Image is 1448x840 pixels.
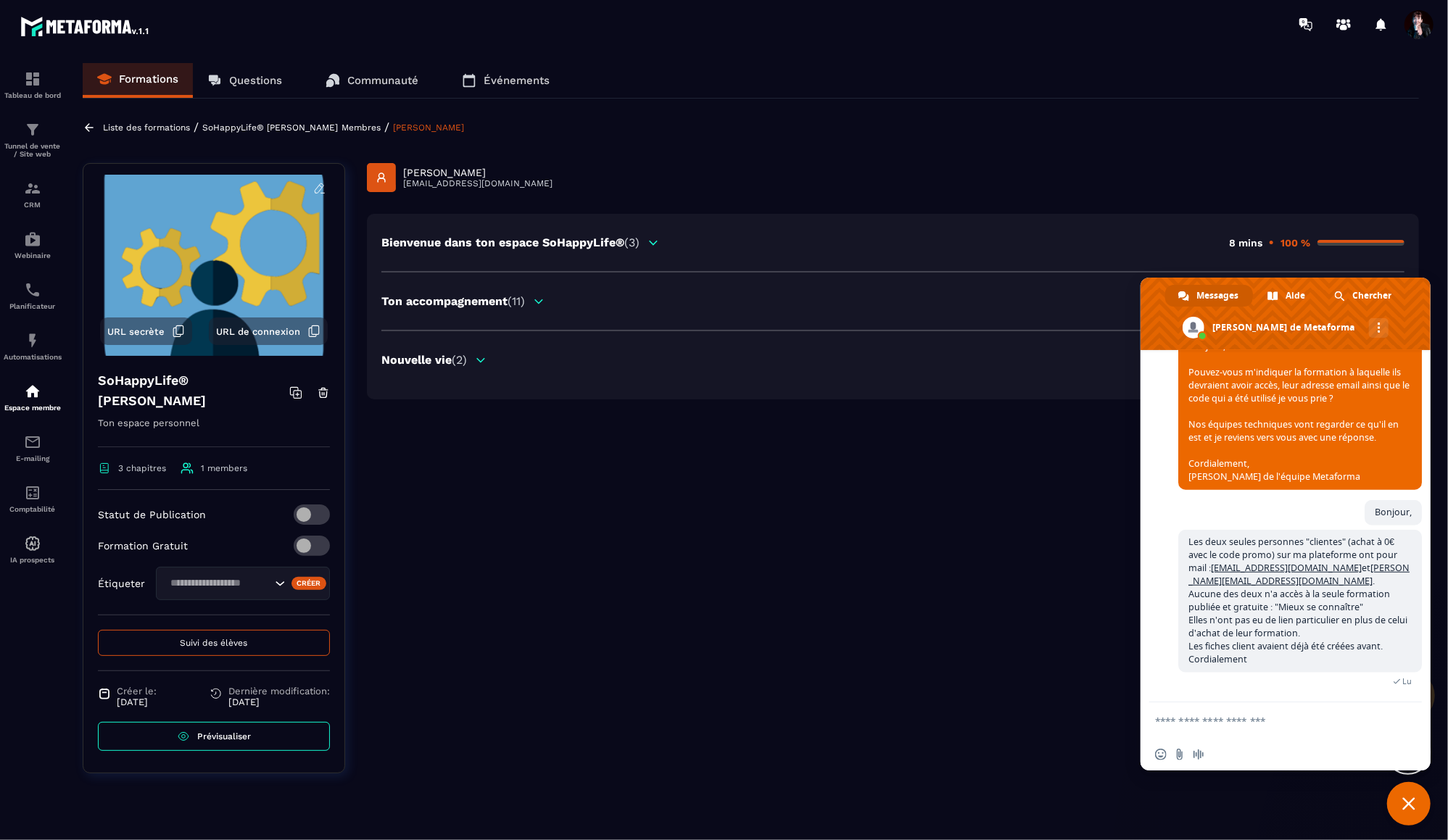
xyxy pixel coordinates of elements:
[4,220,62,270] a: automationsautomationsWebinaire
[447,63,564,98] a: Événements
[24,433,41,451] img: email
[98,415,330,447] p: Ton espace personnel
[4,201,62,209] p: CRM
[165,575,271,591] input: Search for option
[24,332,41,349] img: automations
[1174,749,1186,760] span: Envoyer un fichier
[4,302,62,310] p: Planificateur
[100,317,192,345] button: URL secrète
[1193,749,1204,760] span: Message audio
[98,540,188,552] p: Formation Gratuit
[24,180,41,197] img: formation
[4,321,62,372] a: automationsautomationsAutomatisations
[194,120,199,134] span: /
[291,577,327,590] div: Créer
[197,731,251,741] span: Prévisualiser
[1375,506,1412,518] span: Bonjour,
[24,535,41,552] img: automations
[228,686,330,696] span: Dernière modification:
[384,120,389,134] span: /
[1402,676,1412,686] span: Lu
[24,230,41,248] img: automations
[484,74,550,87] p: Événements
[24,484,41,502] img: accountant
[24,383,41,400] img: automations
[4,454,62,462] p: E-mailing
[508,294,525,308] span: (11)
[4,251,62,259] p: Webinaire
[1286,285,1305,307] span: Aide
[1281,237,1310,249] p: 100 %
[24,281,41,299] img: scheduler
[98,722,330,751] a: Prévisualiser
[342,122,381,133] a: Membres
[98,630,330,656] button: Suivi des élèves
[4,142,62,158] p: Tunnel de vente / Site web
[1254,285,1320,307] a: Aide
[216,326,300,337] span: URL de connexion
[24,70,41,88] img: formation
[94,175,334,356] img: background
[4,270,62,321] a: schedulerschedulerPlanificateur
[1211,562,1362,574] a: [EMAIL_ADDRESS][DOMAIN_NAME]
[1188,562,1410,587] a: [PERSON_NAME][EMAIL_ADDRESS][DOMAIN_NAME]
[156,567,330,600] div: Search for option
[202,122,338,133] a: SoHappyLife® [PERSON_NAME]
[24,121,41,138] img: formation
[83,63,193,98] a: Formations
[20,13,151,39] img: logo
[1196,285,1238,307] span: Messages
[393,122,464,133] a: [PERSON_NAME]
[1229,237,1262,249] p: 8 mins
[4,372,62,423] a: automationsautomationsEspace membre
[4,59,62,110] a: formationformationTableau de bord
[4,169,62,220] a: formationformationCRM
[4,556,62,564] p: IA prospects
[1155,749,1167,760] span: Insérer un emoji
[119,72,178,86] p: Formations
[1321,285,1406,307] a: Chercher
[4,423,62,473] a: emailemailE-mailing
[4,110,62,169] a: formationformationTunnel de vente / Site web
[403,178,553,188] p: [EMAIL_ADDRESS][DOMAIN_NAME]
[117,696,157,707] p: [DATE]
[4,404,62,412] p: Espace membre
[1387,782,1431,826] a: Fermer le chat
[117,686,157,696] span: Créer le:
[1165,285,1253,307] a: Messages
[4,353,62,361] p: Automatisations
[381,353,467,367] p: Nouvelle vie
[381,236,640,249] p: Bienvenue dans ton espace SoHappyLife®
[193,63,297,98] a: Questions
[181,638,248,648] span: Suivi des élèves
[1352,285,1391,307] span: Chercher
[201,463,247,473] span: 1 members
[103,122,190,133] a: Liste des formations
[98,578,145,589] p: Étiqueter
[228,696,330,707] p: [DATE]
[1155,702,1387,739] textarea: Entrez votre message...
[98,370,289,411] h4: SoHappyLife® [PERSON_NAME]
[347,74,418,87] p: Communauté
[452,353,467,367] span: (2)
[4,473,62,524] a: accountantaccountantComptabilité
[1188,536,1410,665] span: Les deux seules personnes "clientes" (achat à 0€ avec le code promo) sur ma plateforme ont pour m...
[107,326,165,337] span: URL secrète
[209,317,328,345] button: URL de connexion
[624,236,640,249] span: (3)
[403,167,553,178] p: [PERSON_NAME]
[229,74,282,87] p: Questions
[311,63,433,98] a: Communauté
[4,505,62,513] p: Comptabilité
[118,463,166,473] span: 3 chapitres
[381,294,525,308] p: Ton accompagnement
[98,509,206,520] p: Statut de Publication
[4,91,62,99] p: Tableau de bord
